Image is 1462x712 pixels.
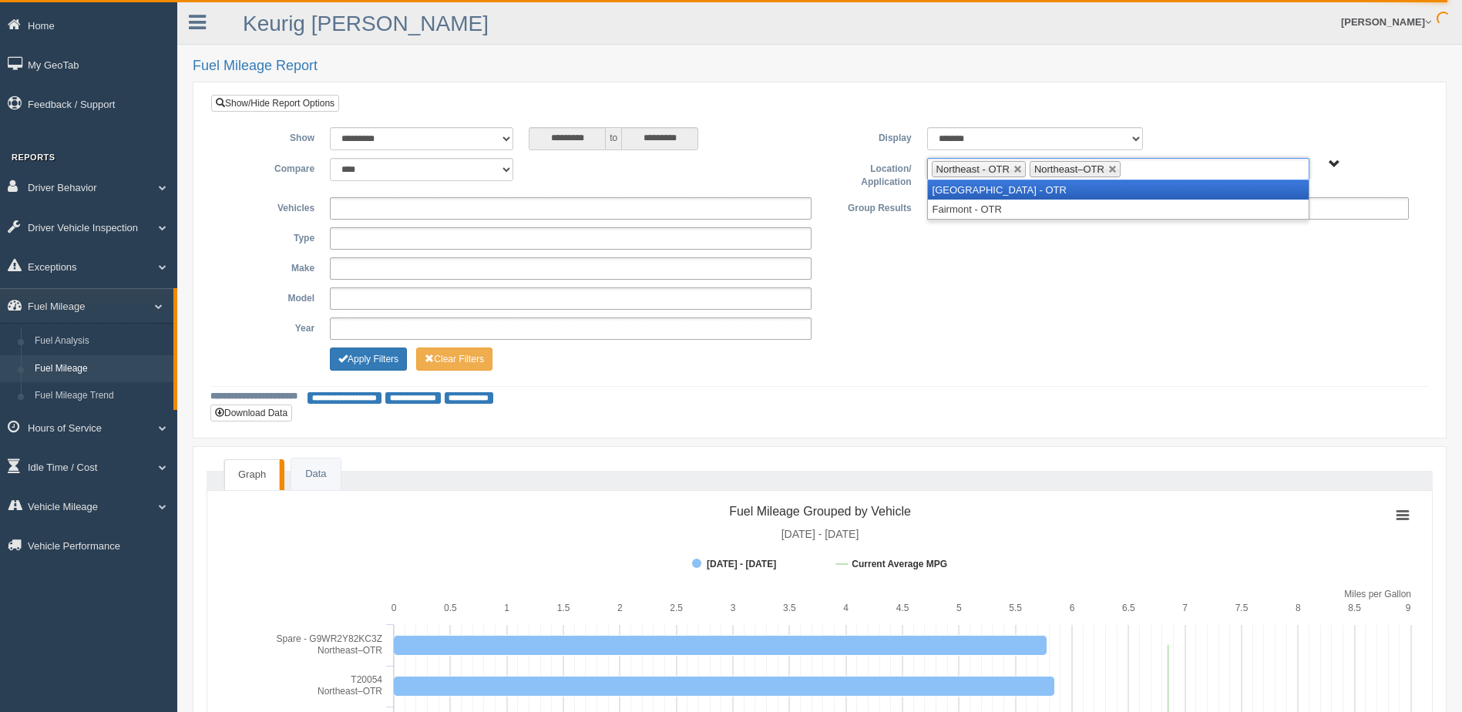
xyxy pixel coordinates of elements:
[223,127,322,146] label: Show
[223,158,322,176] label: Compare
[852,559,947,569] tspan: Current Average MPG
[896,603,909,613] text: 4.5
[781,528,859,540] tspan: [DATE] - [DATE]
[1009,603,1022,613] text: 5.5
[318,686,382,697] tspan: Northeast–OTR
[557,603,570,613] text: 1.5
[223,227,322,246] label: Type
[1235,603,1249,613] text: 7.5
[28,327,173,355] a: Fuel Analysis
[211,95,339,112] a: Show/Hide Report Options
[330,348,407,371] button: Change Filter Options
[1034,163,1104,175] span: Northeast–OTR
[928,180,1309,200] li: [GEOGRAPHIC_DATA] - OTR
[819,127,919,146] label: Display
[223,287,322,306] label: Model
[936,163,1010,175] span: Northeast - OTR
[318,645,382,656] tspan: Northeast–OTR
[223,317,322,336] label: Year
[617,603,623,613] text: 2
[392,603,397,613] text: 0
[28,355,173,383] a: Fuel Mileage
[1182,603,1188,613] text: 7
[928,200,1309,219] li: Fairmont - OTR
[606,127,621,150] span: to
[731,603,736,613] text: 3
[1406,603,1411,613] text: 9
[670,603,683,613] text: 2.5
[223,257,322,276] label: Make
[707,559,776,569] tspan: [DATE] - [DATE]
[243,12,489,35] a: Keurig [PERSON_NAME]
[956,603,962,613] text: 5
[351,674,382,685] tspan: T20054
[1348,603,1361,613] text: 8.5
[416,348,492,371] button: Change Filter Options
[783,603,796,613] text: 3.5
[223,197,322,216] label: Vehicles
[843,603,849,613] text: 4
[729,505,911,518] tspan: Fuel Mileage Grouped by Vehicle
[28,382,173,410] a: Fuel Mileage Trend
[1122,603,1135,613] text: 6.5
[819,158,919,190] label: Location/ Application
[291,458,340,490] a: Data
[224,459,280,490] a: Graph
[819,197,919,216] label: Group Results
[277,633,382,644] tspan: Spare - G9WR2Y82KC3Z
[1296,603,1301,613] text: 8
[504,603,509,613] text: 1
[444,603,457,613] text: 0.5
[1070,603,1075,613] text: 6
[210,405,292,421] button: Download Data
[193,59,1447,74] h2: Fuel Mileage Report
[1344,589,1411,599] tspan: Miles per Gallon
